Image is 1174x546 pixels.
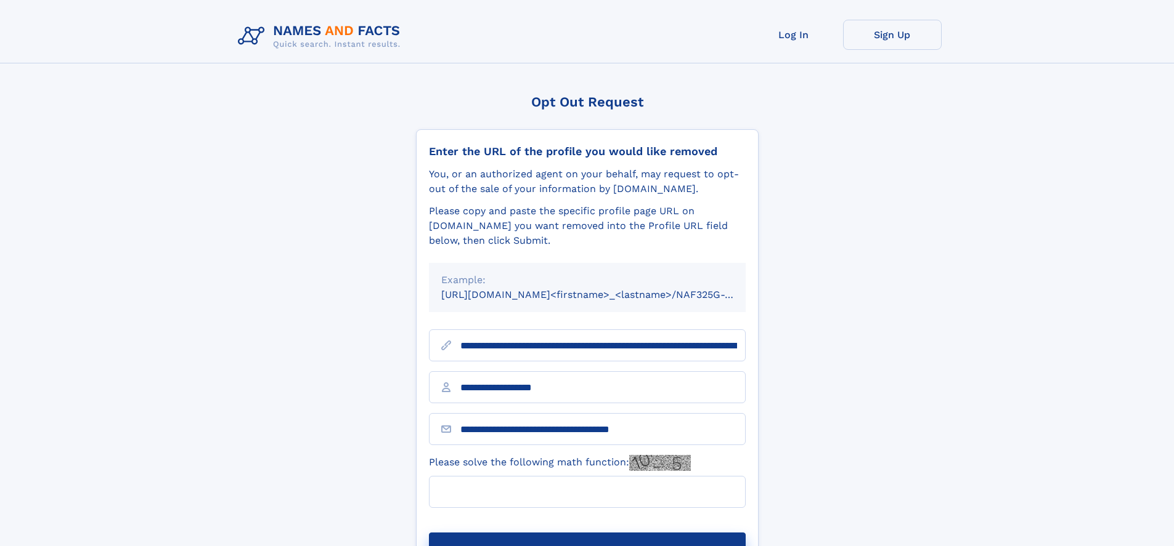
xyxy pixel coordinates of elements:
[744,20,843,50] a: Log In
[843,20,942,50] a: Sign Up
[441,289,769,300] small: [URL][DOMAIN_NAME]<firstname>_<lastname>/NAF325G-xxxxxxxx
[429,167,746,196] div: You, or an authorized agent on your behalf, may request to opt-out of the sale of your informatio...
[429,204,746,248] div: Please copy and paste the specific profile page URL on [DOMAIN_NAME] you want removed into the Pr...
[416,94,759,110] div: Opt Out Request
[441,273,733,287] div: Example:
[233,20,410,53] img: Logo Names and Facts
[429,145,746,158] div: Enter the URL of the profile you would like removed
[429,455,691,471] label: Please solve the following math function:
